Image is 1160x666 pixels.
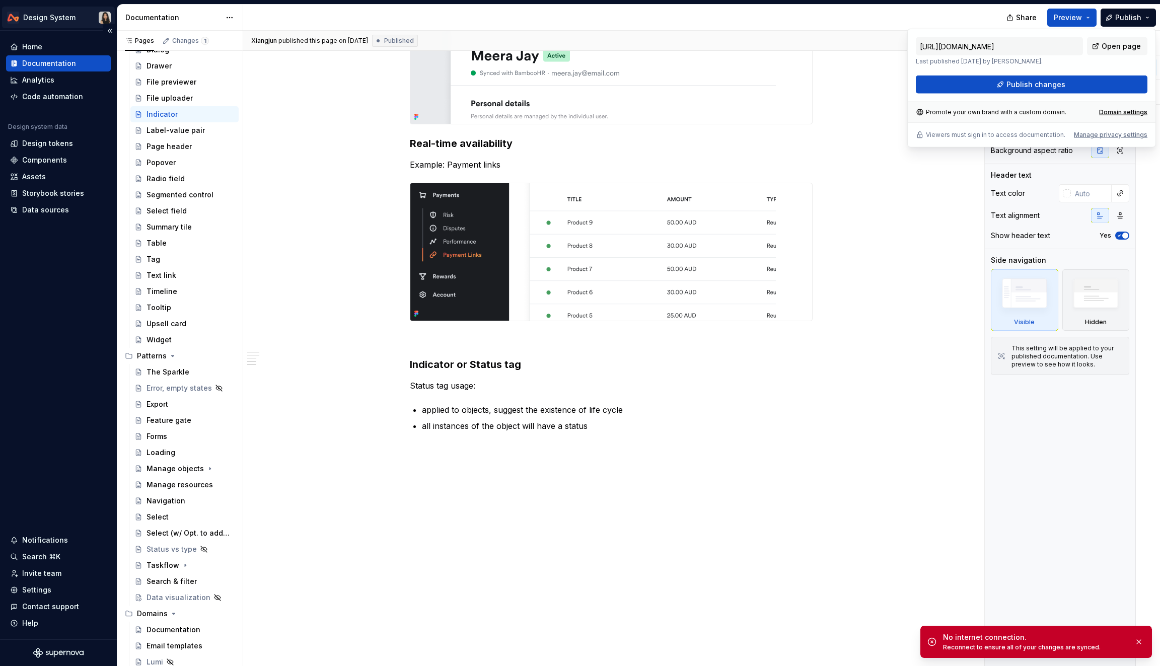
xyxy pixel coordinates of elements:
[6,152,111,168] a: Components
[989,11,1001,23] img: Xiangjun
[130,589,239,606] a: Data visualization
[975,11,987,23] img: Xiangjun
[7,12,19,24] img: 0733df7c-e17f-4421-95a9-ced236ef1ff0.png
[6,202,111,218] a: Data sources
[147,109,178,119] div: Indicator
[916,76,1147,94] button: Publish changes
[125,37,154,45] div: Pages
[147,319,186,329] div: Upsell card
[130,58,239,74] a: Drawer
[251,37,277,45] span: Xiangjun
[130,155,239,171] a: Popover
[147,270,176,280] div: Text link
[130,235,239,251] a: Table
[1087,37,1147,55] a: Open page
[130,122,239,138] a: Label-value pair
[22,535,68,545] div: Notifications
[991,170,1032,180] div: Header text
[22,552,60,562] div: Search ⌘K
[147,286,177,297] div: Timeline
[130,74,239,90] a: File previewer
[147,141,192,152] div: Page header
[130,525,239,541] a: Select (w/ Opt. to add new)
[991,255,1046,265] div: Side navigation
[125,13,221,23] div: Documentation
[22,188,84,198] div: Storybook stories
[147,93,193,103] div: File uploader
[228,593,234,603] div: MW
[8,123,67,131] div: Design system data
[943,643,1126,651] div: Reconnect to ensure all of your changes are synced.
[147,560,179,570] div: Taskflow
[22,602,79,612] div: Contact support
[6,185,111,201] a: Storybook stories
[227,110,235,118] img: Xiangjun
[1014,318,1035,326] div: Visible
[147,158,176,168] div: Popover
[130,380,239,396] a: Error, empty states
[1054,13,1082,23] span: Preview
[147,480,213,490] div: Manage resources
[147,448,175,458] div: Loading
[147,125,205,135] div: Label-value pair
[147,174,185,184] div: Radio field
[6,615,111,631] button: Help
[410,358,521,371] strong: Indicator or Status tag
[130,267,239,283] a: Text link
[130,90,239,106] a: File uploader
[130,509,239,525] a: Select
[147,222,192,232] div: Summary tile
[130,412,239,428] a: Feature gate
[991,188,1025,198] div: Text color
[1071,184,1112,202] input: Auto
[22,75,54,85] div: Analytics
[6,549,111,565] button: Search ⌘K
[137,609,168,619] div: Domains
[130,622,239,638] a: Documentation
[130,541,239,557] a: Status vs type
[6,532,111,548] button: Notifications
[147,335,172,345] div: Widget
[130,573,239,589] a: Search & filter
[278,37,368,45] div: published this page on [DATE]
[130,251,239,267] a: Tag
[384,37,414,45] span: Published
[23,13,76,23] div: Design System
[6,39,111,55] a: Home
[33,648,84,658] svg: Supernova Logo
[147,625,200,635] div: Documentation
[1074,131,1147,139] div: Manage privacy settings
[991,269,1058,331] div: Visible
[22,618,38,628] div: Help
[1099,108,1147,116] a: Domain settings
[6,135,111,152] a: Design tokens
[103,24,117,38] button: Collapse sidebar
[1100,232,1111,240] label: Yes
[147,544,197,554] div: Status vs type
[130,332,239,348] a: Widget
[130,283,239,300] a: Timeline
[130,300,239,316] a: Tooltip
[147,254,160,264] div: Tag
[410,380,813,392] p: Status tag usage:
[130,428,239,445] a: Forms
[147,464,204,474] div: Manage objects
[121,348,239,364] div: Patterns
[6,565,111,581] a: Invite team
[130,106,239,122] a: Indicator
[130,203,239,219] a: Select field
[130,219,239,235] a: Summary tile
[1101,9,1156,27] button: Publish
[1102,41,1141,51] span: Open page
[130,477,239,493] a: Manage resources
[147,77,196,87] div: File previewer
[22,568,61,578] div: Invite team
[22,138,73,149] div: Design tokens
[99,12,111,24] img: Xiangjun
[147,496,185,506] div: Navigation
[172,37,209,45] div: Changes
[6,582,111,598] a: Settings
[6,55,111,71] a: Documentation
[130,138,239,155] a: Page header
